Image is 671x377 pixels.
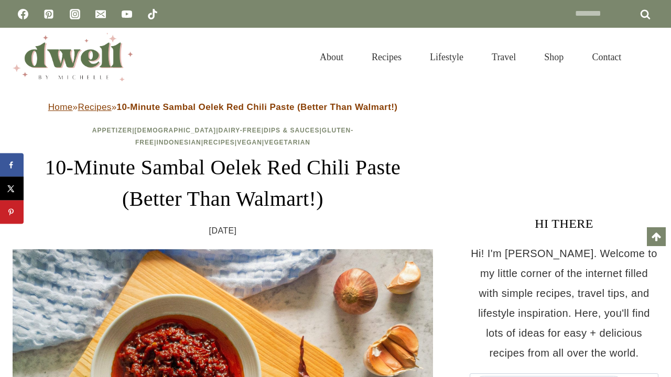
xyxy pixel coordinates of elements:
[13,4,34,25] a: Facebook
[203,139,235,146] a: Recipes
[142,4,163,25] a: TikTok
[264,139,310,146] a: Vegetarian
[306,39,358,75] a: About
[306,39,635,75] nav: Primary Navigation
[209,223,237,239] time: [DATE]
[470,243,658,363] p: Hi! I'm [PERSON_NAME]. Welcome to my little corner of the internet filled with simple recipes, tr...
[38,4,59,25] a: Pinterest
[78,102,111,112] a: Recipes
[358,39,416,75] a: Recipes
[478,39,530,75] a: Travel
[156,139,201,146] a: Indonesian
[530,39,578,75] a: Shop
[135,127,217,134] a: [DEMOGRAPHIC_DATA]
[13,33,133,81] img: DWELL by michelle
[92,127,132,134] a: Appetizer
[416,39,478,75] a: Lifestyle
[218,127,261,134] a: Dairy-Free
[264,127,319,134] a: Dips & Sauces
[470,214,658,233] h3: HI THERE
[237,139,262,146] a: Vegan
[117,102,398,112] strong: 10-Minute Sambal Oelek Red Chili Paste (Better Than Walmart!)
[92,127,353,146] span: | | | | | | | |
[48,102,398,112] span: » »
[578,39,635,75] a: Contact
[64,4,85,25] a: Instagram
[48,102,73,112] a: Home
[13,152,433,215] h1: 10-Minute Sambal Oelek Red Chili Paste (Better Than Walmart!)
[647,227,666,246] a: Scroll to top
[90,4,111,25] a: Email
[641,48,658,66] button: View Search Form
[116,4,137,25] a: YouTube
